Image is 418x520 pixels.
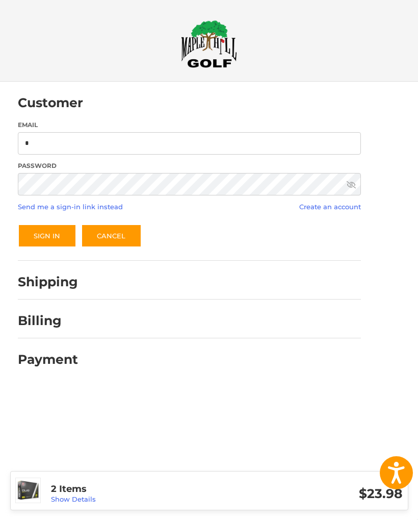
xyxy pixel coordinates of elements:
[18,95,83,111] h2: Customer
[51,483,227,495] h3: 2 Items
[18,120,361,130] label: Email
[227,486,403,502] h3: $23.98
[16,478,40,503] img: Wilson Staff DUO Soft Golf Balls - Prior Generation
[18,224,76,247] button: Sign In
[18,203,123,211] a: Send me a sign-in link instead
[181,20,237,68] img: Maple Hill Golf
[51,495,96,503] a: Show Details
[18,313,77,329] h2: Billing
[81,224,142,247] a: Cancel
[18,274,78,290] h2: Shipping
[18,352,78,367] h2: Payment
[18,161,361,170] label: Password
[299,203,361,211] a: Create an account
